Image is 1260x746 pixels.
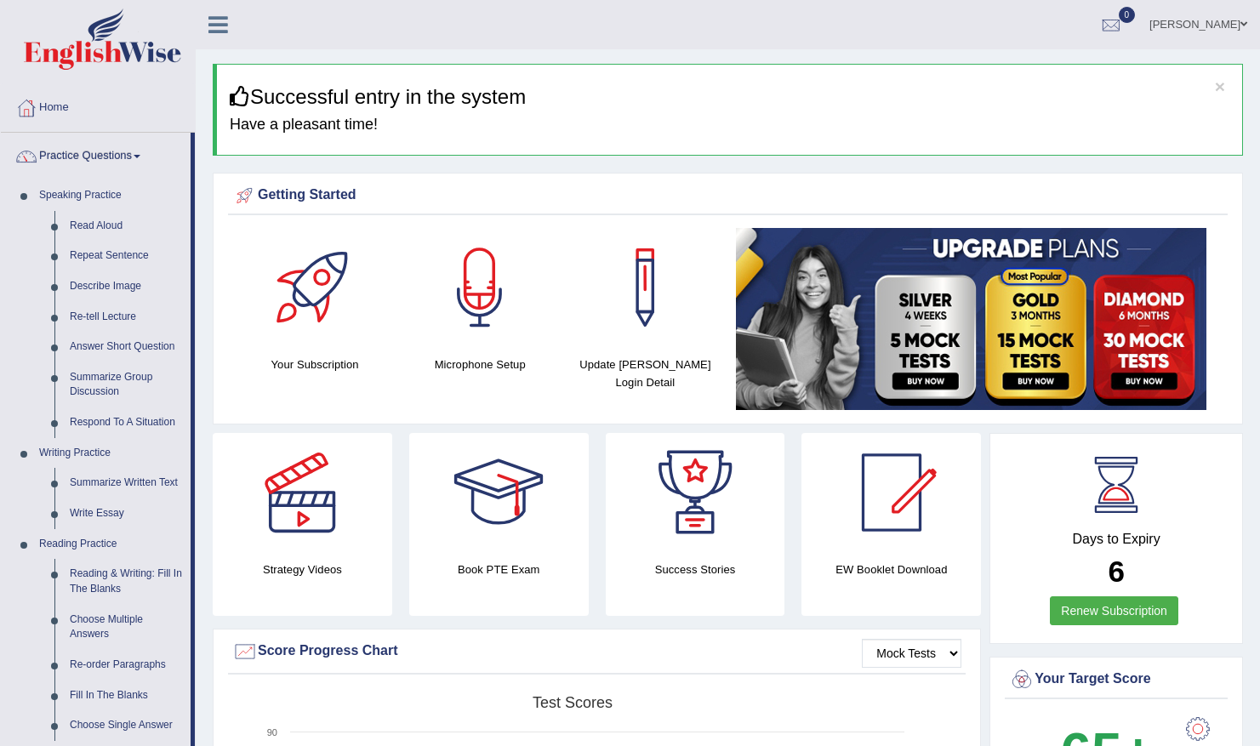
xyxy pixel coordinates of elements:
[241,356,389,373] h4: Your Subscription
[62,710,191,741] a: Choose Single Answer
[533,694,613,711] tspan: Test scores
[1,84,195,127] a: Home
[213,561,392,578] h4: Strategy Videos
[62,559,191,604] a: Reading & Writing: Fill In The Blanks
[736,228,1206,410] img: small5.jpg
[1050,596,1178,625] a: Renew Subscription
[801,561,981,578] h4: EW Booklet Download
[1215,77,1225,95] button: ×
[571,356,719,391] h4: Update [PERSON_NAME] Login Detail
[1119,7,1136,23] span: 0
[232,183,1223,208] div: Getting Started
[1108,555,1124,588] b: 6
[232,639,961,664] div: Score Progress Chart
[62,241,191,271] a: Repeat Sentence
[1009,532,1223,547] h4: Days to Expiry
[1,133,191,175] a: Practice Questions
[230,117,1229,134] h4: Have a pleasant time!
[267,727,277,737] text: 90
[31,438,191,469] a: Writing Practice
[409,561,589,578] h4: Book PTE Exam
[62,498,191,529] a: Write Essay
[62,681,191,711] a: Fill In The Blanks
[62,650,191,681] a: Re-order Paragraphs
[31,529,191,560] a: Reading Practice
[62,407,191,438] a: Respond To A Situation
[62,302,191,333] a: Re-tell Lecture
[62,211,191,242] a: Read Aloud
[62,605,191,650] a: Choose Multiple Answers
[606,561,785,578] h4: Success Stories
[1009,667,1223,692] div: Your Target Score
[31,180,191,211] a: Speaking Practice
[62,362,191,407] a: Summarize Group Discussion
[62,332,191,362] a: Answer Short Question
[406,356,554,373] h4: Microphone Setup
[62,271,191,302] a: Describe Image
[62,468,191,498] a: Summarize Written Text
[230,86,1229,108] h3: Successful entry in the system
